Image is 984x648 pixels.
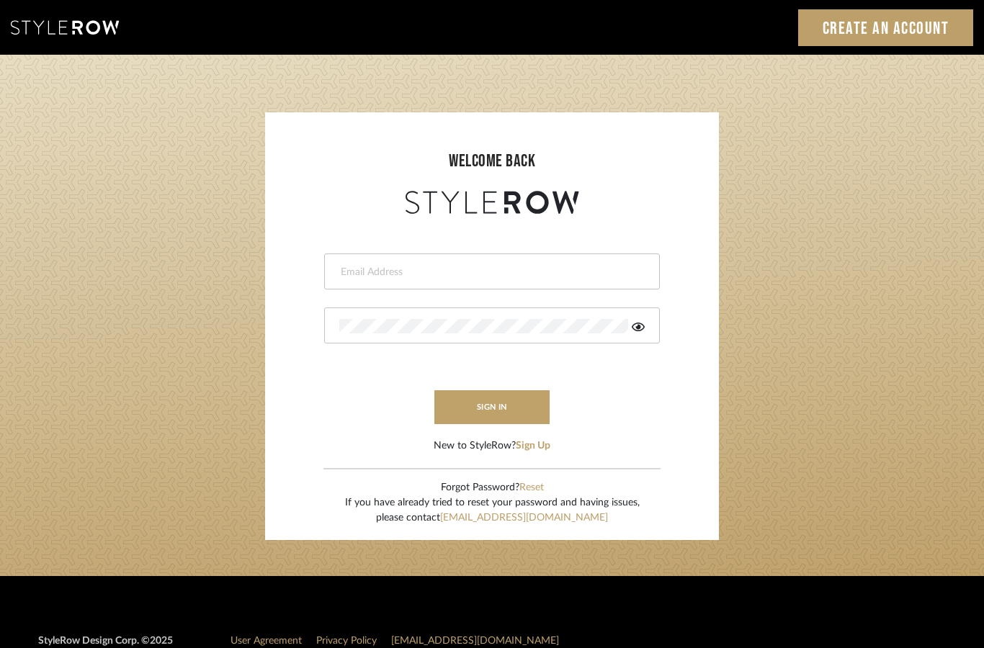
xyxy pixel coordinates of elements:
div: New to StyleRow? [434,438,550,454]
input: Email Address [339,265,641,279]
a: Create an Account [798,9,974,46]
a: Privacy Policy [316,636,377,646]
a: User Agreement [231,636,302,646]
a: [EMAIL_ADDRESS][DOMAIN_NAME] [391,636,559,646]
div: Forgot Password? [345,480,640,495]
button: sign in [434,390,550,424]
button: Sign Up [516,438,550,454]
button: Reset [519,480,544,495]
div: If you have already tried to reset your password and having issues, please contact [345,495,640,526]
div: welcome back [279,148,705,174]
a: [EMAIL_ADDRESS][DOMAIN_NAME] [440,513,608,523]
